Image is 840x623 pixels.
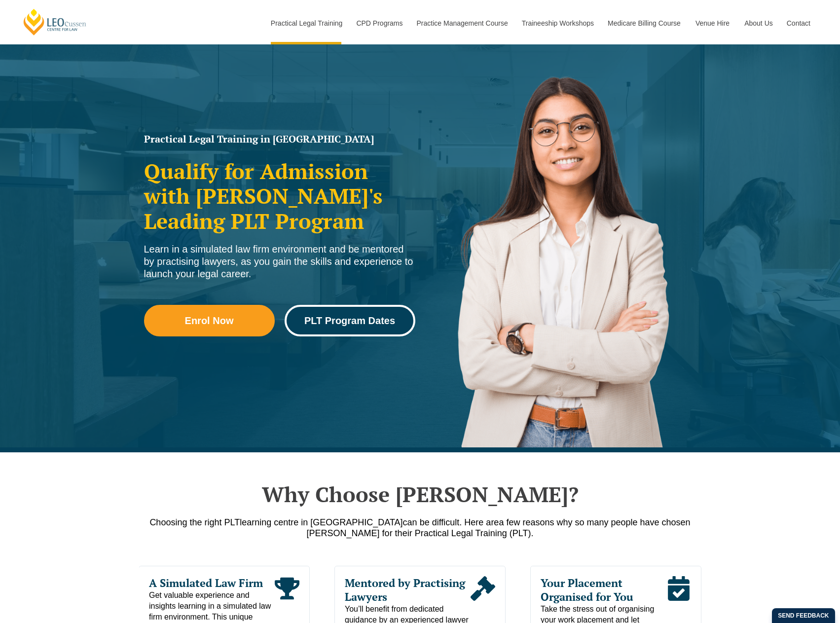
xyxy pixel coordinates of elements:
[779,2,818,44] a: Contact
[144,243,415,280] div: Learn in a simulated law firm environment and be mentored by practising lawyers, as you gain the ...
[139,517,701,539] p: a few reasons why so many people have chosen [PERSON_NAME] for their Practical Legal Training (PLT).
[185,316,234,326] span: Enrol Now
[514,2,600,44] a: Traineeship Workshops
[688,2,737,44] a: Venue Hire
[149,576,275,590] span: A Simulated Law Firm
[144,305,275,336] a: Enrol Now
[409,2,514,44] a: Practice Management Course
[403,517,499,527] span: can be difficult. Here are
[345,576,471,604] span: Mentored by Practising Lawyers
[600,2,688,44] a: Medicare Billing Course
[349,2,409,44] a: CPD Programs
[285,305,415,336] a: PLT Program Dates
[541,576,666,604] span: Your Placement Organised for You
[149,517,240,527] span: Choosing the right PLT
[263,2,349,44] a: Practical Legal Training
[22,8,88,36] a: [PERSON_NAME] Centre for Law
[737,2,779,44] a: About Us
[144,134,415,144] h1: Practical Legal Training in [GEOGRAPHIC_DATA]
[139,482,701,507] h2: Why Choose [PERSON_NAME]?
[304,316,395,326] span: PLT Program Dates
[144,159,415,233] h2: Qualify for Admission with [PERSON_NAME]'s Leading PLT Program
[240,517,402,527] span: learning centre in [GEOGRAPHIC_DATA]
